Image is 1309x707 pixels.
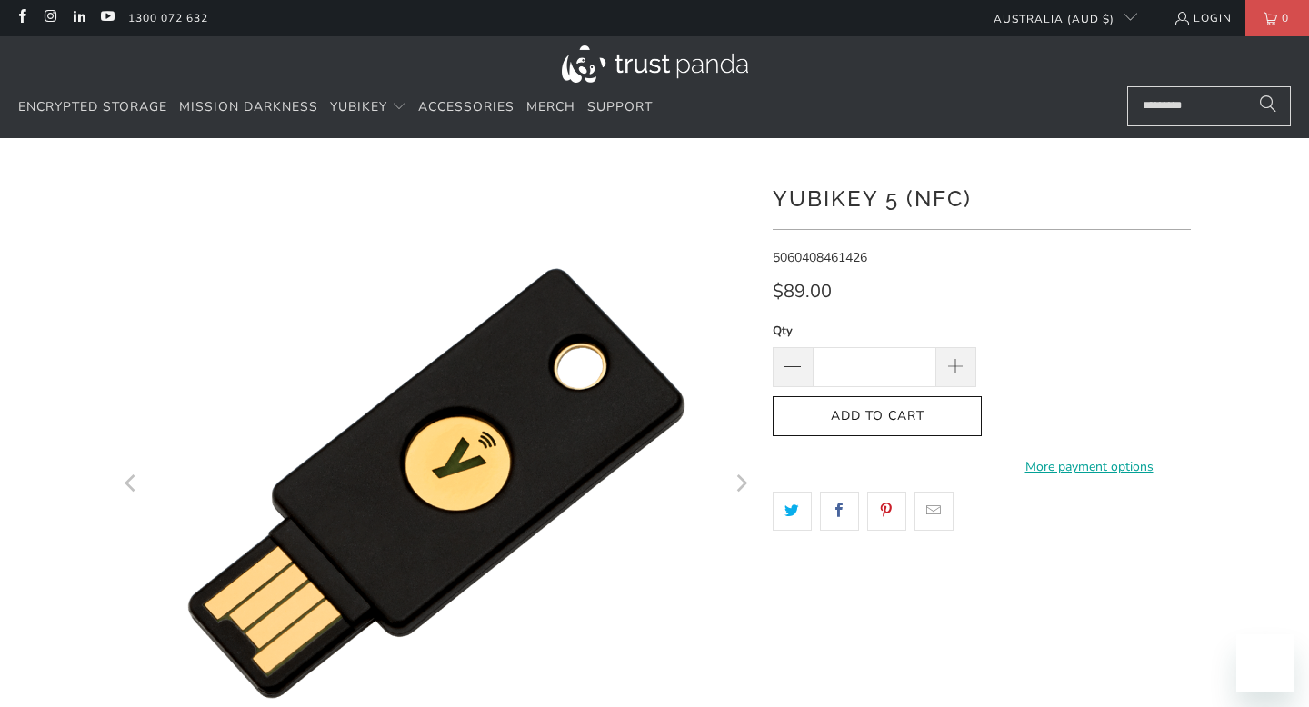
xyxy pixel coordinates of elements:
[526,86,575,129] a: Merch
[14,11,29,25] a: Trust Panda Australia on Facebook
[773,279,832,304] span: $89.00
[792,409,963,424] span: Add to Cart
[128,8,208,28] a: 1300 072 632
[987,457,1191,477] a: More payment options
[1245,86,1291,126] button: Search
[99,11,115,25] a: Trust Panda Australia on YouTube
[1127,86,1291,126] input: Search...
[1174,8,1232,28] a: Login
[773,492,812,530] a: Share this on Twitter
[330,98,387,115] span: YubiKey
[773,179,1191,215] h1: YubiKey 5 (NFC)
[914,492,954,530] a: Email this to a friend
[18,86,167,129] a: Encrypted Storage
[820,492,859,530] a: Share this on Facebook
[773,396,982,437] button: Add to Cart
[418,86,515,129] a: Accessories
[867,492,906,530] a: Share this on Pinterest
[18,86,653,129] nav: Translation missing: en.navigation.header.main_nav
[587,98,653,115] span: Support
[179,86,318,129] a: Mission Darkness
[587,86,653,129] a: Support
[330,86,406,129] summary: YubiKey
[42,11,57,25] a: Trust Panda Australia on Instagram
[773,249,867,266] span: 5060408461426
[526,98,575,115] span: Merch
[1236,634,1294,692] iframe: Button to launch messaging window
[562,45,748,83] img: Trust Panda Australia
[418,98,515,115] span: Accessories
[773,321,976,341] label: Qty
[179,98,318,115] span: Mission Darkness
[18,98,167,115] span: Encrypted Storage
[71,11,86,25] a: Trust Panda Australia on LinkedIn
